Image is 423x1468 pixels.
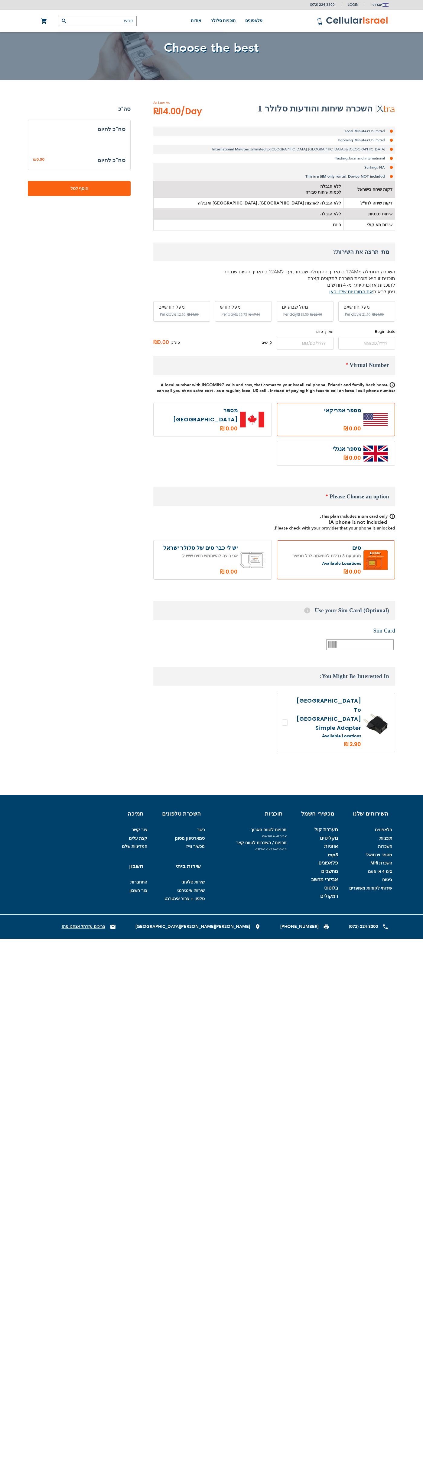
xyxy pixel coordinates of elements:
[125,810,144,818] h6: תמיכה
[156,863,201,871] h6: שירות ביתי
[187,312,199,317] span: ‏14.00 ₪
[322,561,361,566] a: Available Locations
[324,844,338,849] a: אוזניות
[153,136,395,145] li: Unlimited
[343,181,395,198] td: דקות שיחה בישראל
[371,0,389,9] button: עברית
[153,275,395,295] p: תוכנית זו היא תוכנית השכרה לתקופה קצרה לתוכניות ארוכות יותר מ- 4 חודשים ניתן לראות
[345,312,359,317] span: Per day
[304,607,310,613] span: Help
[364,165,385,170] strong: Surfing: NA
[378,844,392,849] a: השכרות
[320,893,338,899] a: רמקולים
[160,312,174,317] span: Per day
[322,733,361,739] a: Available Locations
[349,885,392,891] a: שירותי לקוחות משופרים
[335,156,349,161] strong: Texting:
[245,10,262,32] a: פלאפונים
[153,105,202,118] span: ₪14.00
[130,879,147,885] a: התחברות
[326,639,394,650] input: Please enter 9-10 digits or 17-20 digits.
[321,869,338,874] a: מחשבים
[164,896,205,902] a: טלפון + צרור אינטרנט
[345,129,369,134] strong: Local Minutes:
[349,924,378,929] a: (072) 224-3300
[370,860,392,866] a: השכרת Mifi
[58,16,137,26] input: חפש
[175,835,205,841] a: סמארטפון מסונן
[382,877,392,883] a: ביטוח
[330,494,389,500] span: Please Choose an option
[220,304,267,310] div: מעל חודש
[343,198,395,209] td: דקות שיחה לחו"ל
[171,340,180,345] span: סה"כ
[153,338,171,347] span: ₪0.00
[154,220,344,230] td: חינם
[373,628,395,634] a: Sim Card
[329,288,373,295] a: את התוכניות שלנו כאן
[153,269,395,275] p: השכרה מתחילה מ12AM בתאריך ההתחלה שנבחר, ועד ל12AM בתאריך הסיום שנבחר
[158,304,205,310] div: מעל חודשיים
[97,156,125,165] h3: סה"כ להיום
[236,840,286,846] a: תכניות / השכרות לטווח קצר
[211,18,236,23] span: תוכניות סלולר
[222,312,235,317] span: Per day
[328,852,338,858] a: mp3
[210,834,286,839] span: ארוך מ- 4 חודשים
[132,827,147,833] a: צור קשר
[377,105,395,113] img: השכרה שיחות והודעות סלולר 1
[379,835,392,841] a: תוכניות
[62,924,105,929] a: !צריכים עזרה? אנחנו פה
[135,924,261,930] li: [GEOGRAPHIC_DATA][PERSON_NAME][PERSON_NAME]
[343,209,395,220] td: שיחות נכנסות
[338,138,369,143] strong: Incoming Minutes:
[153,145,395,154] li: Unlimited to [GEOGRAPHIC_DATA], [GEOGRAPHIC_DATA] & [GEOGRAPHIC_DATA]
[186,844,205,849] a: מכשיר ווייז
[211,10,236,32] a: תוכניות סלולר
[274,513,395,531] span: This plan includes a sim card only. Please check with your provider that your phone is unlocked.
[153,601,395,620] h3: Use your Sim Card (Optional)
[329,519,387,526] b: A phone is not included!
[154,198,344,209] td: ללא הגבלה לארצות [GEOGRAPHIC_DATA], [GEOGRAPHIC_DATA] ואנגליה
[343,220,395,230] td: שירות תא קולי
[338,337,395,350] input: MM/DD/YYYY
[154,181,344,198] td: ללא הגבלה לכמות שיחות סבירה
[210,847,286,851] span: פחות מארבעה חודשים
[368,869,392,874] a: סים 4 אי פעם
[382,3,389,7] img: Jerusalem
[366,852,392,858] a: מספר וירטואלי
[311,877,338,883] a: אביזרי מחשב
[282,304,328,310] div: מעל שבועיים
[343,304,390,310] div: מעל חודשיים
[153,127,395,136] li: Unlimited
[164,40,259,56] span: Choose the best
[283,312,297,317] span: Per day
[28,181,131,196] button: הוסף לסל
[153,154,395,163] li: local and international
[295,810,334,818] h6: מכשירי חשמל
[33,157,36,163] span: ₪
[153,100,218,105] span: As Low As
[235,312,247,317] span: ‏15.75 ₪
[314,827,338,833] a: מערכת קול
[129,888,147,893] a: צור חשבון
[245,18,262,23] span: פלאפונים
[372,312,384,317] span: ‏24.00 ₪
[324,885,338,891] a: בלוטוס
[129,835,147,841] a: קצת עלינו
[213,810,283,818] h6: תוכניות
[177,888,205,893] a: שירותי אינטרנט
[48,185,111,192] span: הוסף לסל
[262,340,268,345] span: ימים
[305,174,385,179] strong: This is a SIM only rental, Device NOT included
[359,312,370,317] span: ‏21.50 ₪
[191,10,201,32] a: אודות
[347,810,389,818] h6: השירותים שלנו
[212,147,250,152] strong: International Minutes:
[251,827,286,833] a: תכניות לטווח הארוך
[181,105,202,118] span: /Day
[268,340,272,345] span: 0
[317,16,389,25] img: לוגו סלולר ישראל
[28,105,131,114] strong: סה"כ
